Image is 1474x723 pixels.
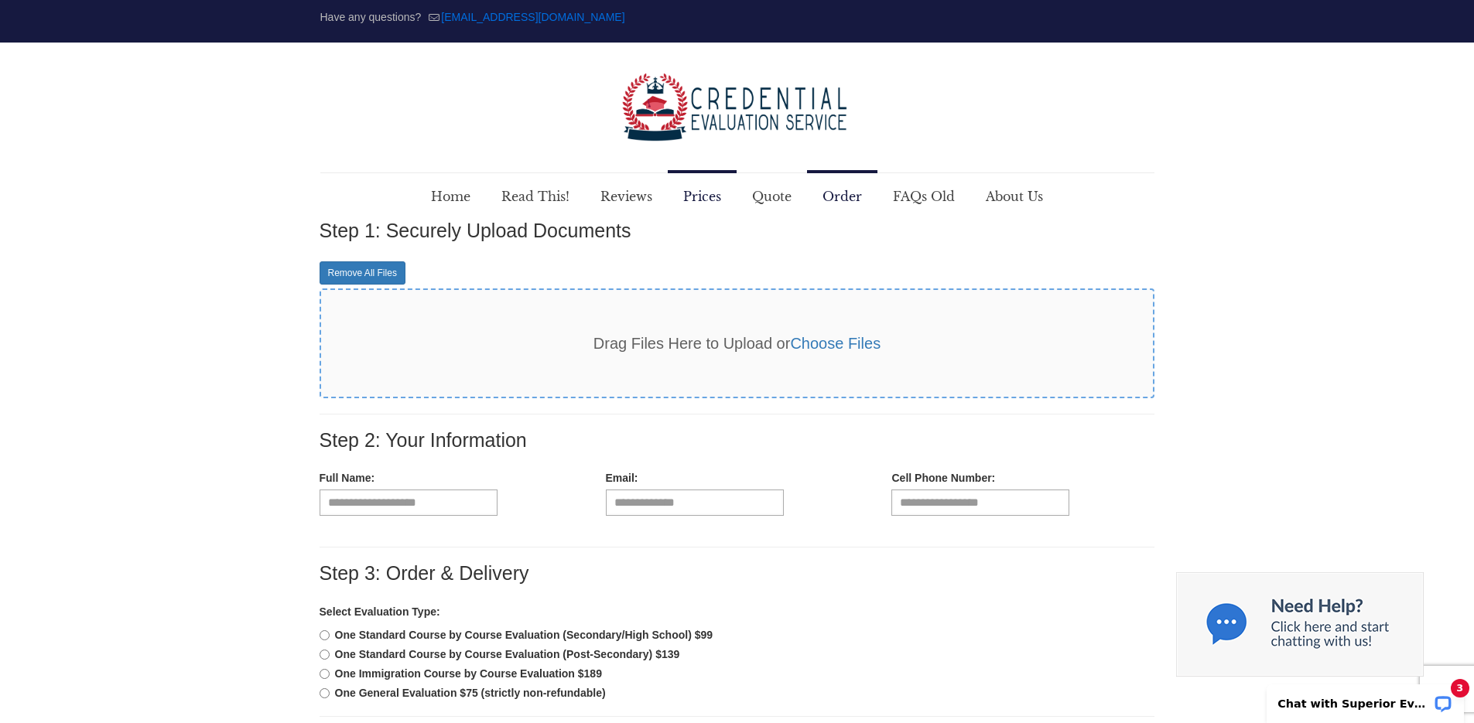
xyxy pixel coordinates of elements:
[737,173,807,220] a: Quote
[320,261,405,285] a: Remove All Files
[416,173,486,220] a: Home
[585,173,668,220] a: Reviews
[807,173,877,220] a: Order
[891,470,995,486] label: Cell Phone Number:
[441,11,624,23] a: mail
[335,648,680,660] b: One Standard Course by Course Evaluation (Post-Secondary) $139
[790,335,881,352] a: Choose Files
[335,687,606,699] b: One General Evaluation $75 (strictly non-refundable)
[320,605,440,618] b: Select Evaluation Type:
[593,335,881,352] span: Drag Files Here to Upload or
[335,629,713,641] b: One Standard Course by Course Evaluation (Secondary/High School) $99
[320,220,631,242] label: Step 1: Securely Upload Documents
[606,470,638,486] label: Email:
[1257,674,1474,723] iframe: LiveChat chat widget
[621,43,853,172] a: Credential Evaluation Service
[320,470,375,486] label: Full Name:
[621,73,853,142] img: logo-color
[668,173,737,220] a: Prices
[320,688,330,698] input: One General Evaluation $75 (strictly non-refundable)
[320,650,330,660] input: One Standard Course by Course Evaluation (Post-Secondary) $139
[320,669,330,679] input: One Immigration Course by Course Evaluation $189
[486,173,585,220] a: Read This!
[335,667,602,680] b: One Immigration Course by Course Evaluation $189
[320,630,330,640] input: One Standard Course by Course Evaluation (Secondary/High School) $99
[877,173,970,220] a: FAQs Old
[320,563,529,585] label: Step 3: Order & Delivery
[970,173,1058,220] a: About Us
[320,430,527,452] label: Step 2: Your Information
[1176,572,1424,677] img: Chat now
[416,173,1058,220] nav: Main menu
